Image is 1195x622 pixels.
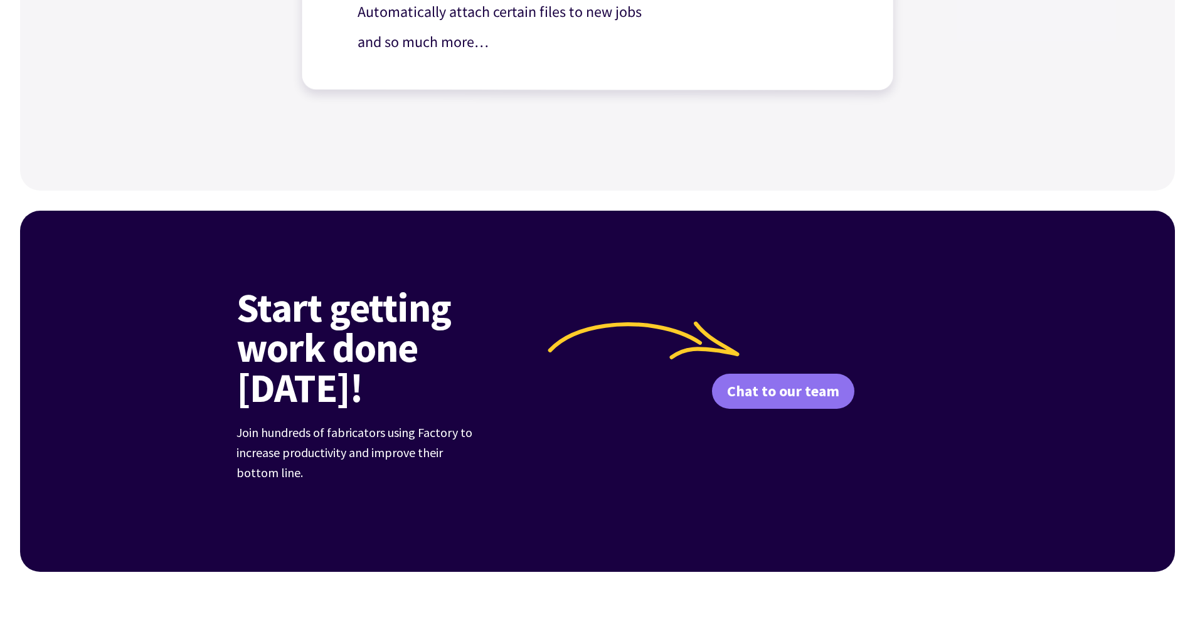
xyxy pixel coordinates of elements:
p: and so much more… [357,31,858,55]
a: Chat to our team [712,374,854,409]
iframe: Chat Widget [980,487,1195,622]
h2: Start getting work done [DATE]! [236,287,544,408]
p: Join hundreds of fabricators using Factory to increase productivity and improve their bottom line. [236,423,481,483]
